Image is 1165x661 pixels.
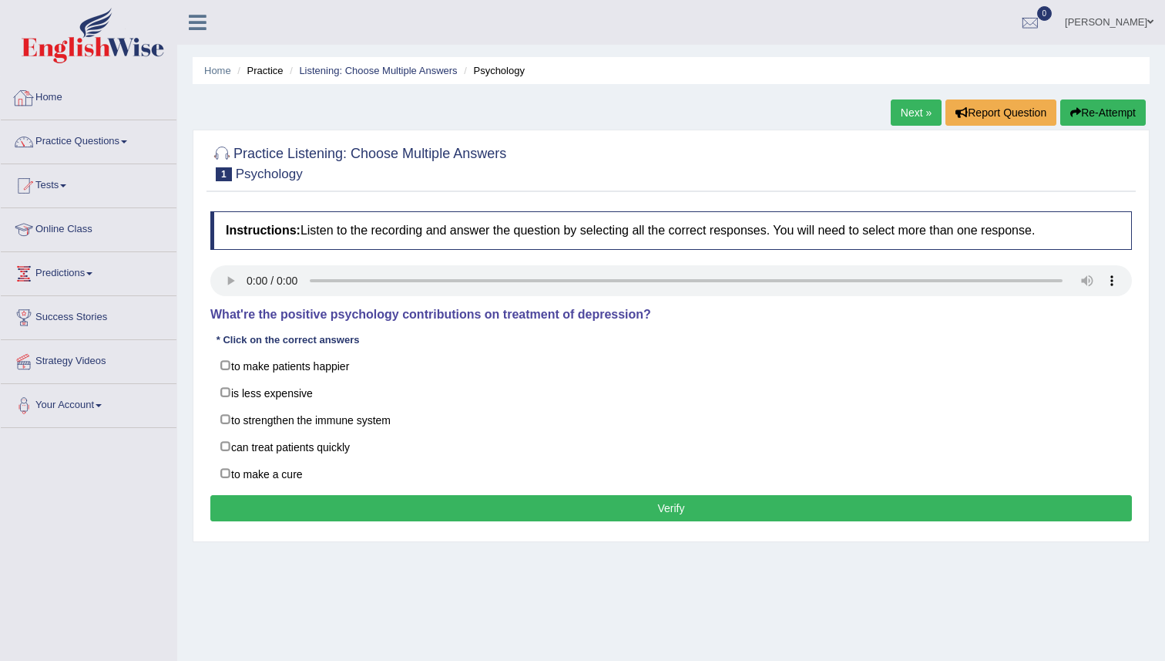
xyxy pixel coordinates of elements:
[210,332,365,347] div: * Click on the correct answers
[216,167,232,181] span: 1
[1060,99,1146,126] button: Re-Attempt
[210,308,1132,322] h4: What're the positive psychology contributions on treatment of depression?
[233,63,283,78] li: Practice
[210,211,1132,250] h4: Listen to the recording and answer the question by selecting all the correct responses. You will ...
[210,143,506,181] h2: Practice Listening: Choose Multiple Answers
[210,460,1132,487] label: to make a cure
[1,296,176,335] a: Success Stories
[1,340,176,379] a: Strategy Videos
[204,65,231,76] a: Home
[236,167,303,181] small: Psychology
[210,495,1132,521] button: Verify
[891,99,942,126] a: Next »
[1,252,176,291] a: Predictions
[210,406,1132,433] label: to strengthen the immune system
[1,120,176,159] a: Practice Questions
[1,76,176,115] a: Home
[1037,6,1053,21] span: 0
[210,433,1132,460] label: can treat patients quickly
[460,63,525,78] li: Psychology
[210,379,1132,406] label: is less expensive
[299,65,457,76] a: Listening: Choose Multiple Answers
[210,352,1132,379] label: to make patients happier
[945,99,1056,126] button: Report Question
[1,164,176,203] a: Tests
[1,208,176,247] a: Online Class
[226,224,300,237] b: Instructions:
[1,384,176,423] a: Your Account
